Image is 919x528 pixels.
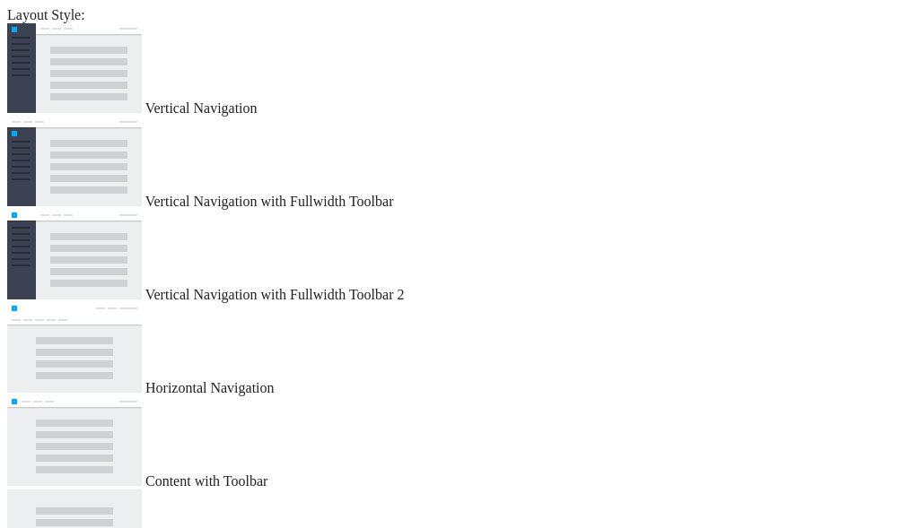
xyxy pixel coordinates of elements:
div: Layout Style: [7,7,912,23]
md-radio-button: Vertical Navigation with Fullwidth Toolbar 2 [7,210,912,303]
span: Content with Toolbar [145,473,267,489]
span: Horizontal Navigation [145,380,275,395]
span: Vertical Navigation with Fullwidth Toolbar 2 [145,287,405,302]
md-radio-button: Content with Toolbar [7,396,912,489]
span: Vertical Navigation [145,100,258,116]
md-radio-button: Horizontal Navigation [7,303,912,396]
md-radio-button: Vertical Navigation [7,23,912,117]
span: Vertical Navigation with Fullwidth Toolbar [145,194,394,209]
img: vertical-nav.jpg [7,23,142,113]
md-radio-button: Vertical Navigation with Fullwidth Toolbar [7,117,912,210]
img: vertical-nav-with-full-toolbar.jpg [7,117,142,206]
img: horizontal-nav.jpg [7,303,142,393]
img: vertical-nav-with-full-toolbar-2.jpg [7,210,142,299]
img: content-with-toolbar.jpg [7,396,142,486]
